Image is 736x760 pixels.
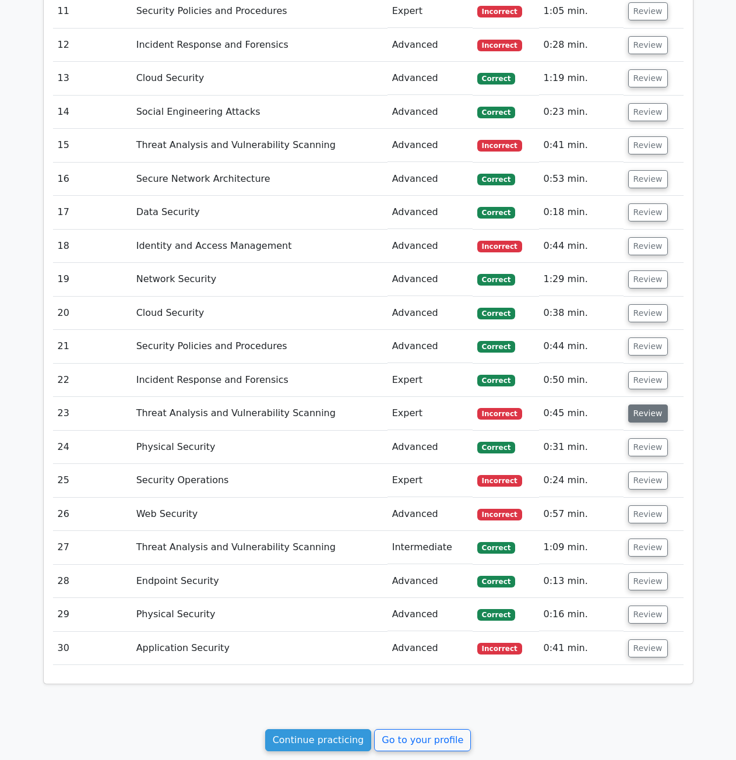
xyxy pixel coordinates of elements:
[132,531,388,564] td: Threat Analysis and Vulnerability Scanning
[539,196,624,229] td: 0:18 min.
[539,598,624,631] td: 0:16 min.
[53,263,132,296] td: 19
[539,96,624,129] td: 0:23 min.
[388,129,473,162] td: Advanced
[628,304,668,322] button: Review
[628,170,668,188] button: Review
[628,69,668,87] button: Review
[628,639,668,657] button: Review
[539,263,624,296] td: 1:29 min.
[132,196,388,229] td: Data Security
[388,598,473,631] td: Advanced
[477,308,515,319] span: Correct
[53,230,132,263] td: 18
[53,62,132,95] td: 13
[628,505,668,523] button: Review
[539,431,624,464] td: 0:31 min.
[477,274,515,286] span: Correct
[53,632,132,665] td: 30
[53,129,132,162] td: 15
[539,129,624,162] td: 0:41 min.
[539,163,624,196] td: 0:53 min.
[388,330,473,363] td: Advanced
[388,96,473,129] td: Advanced
[477,140,522,152] span: Incorrect
[132,297,388,330] td: Cloud Security
[53,397,132,430] td: 23
[628,337,668,356] button: Review
[132,29,388,62] td: Incident Response and Forensics
[132,263,388,296] td: Network Security
[53,464,132,497] td: 25
[477,576,515,587] span: Correct
[539,29,624,62] td: 0:28 min.
[53,431,132,464] td: 24
[628,136,668,154] button: Review
[53,196,132,229] td: 17
[539,498,624,531] td: 0:57 min.
[477,241,522,252] span: Incorrect
[477,207,515,219] span: Correct
[628,371,668,389] button: Review
[53,364,132,397] td: 22
[132,498,388,531] td: Web Security
[388,196,473,229] td: Advanced
[539,632,624,665] td: 0:41 min.
[388,230,473,263] td: Advanced
[628,103,668,121] button: Review
[53,330,132,363] td: 21
[132,565,388,598] td: Endpoint Security
[388,565,473,598] td: Advanced
[477,609,515,621] span: Correct
[539,531,624,564] td: 1:09 min.
[374,729,471,751] a: Go to your profile
[477,408,522,420] span: Incorrect
[388,397,473,430] td: Expert
[53,29,132,62] td: 12
[539,62,624,95] td: 1:19 min.
[388,531,473,564] td: Intermediate
[132,464,388,497] td: Security Operations
[132,632,388,665] td: Application Security
[477,542,515,554] span: Correct
[477,6,522,17] span: Incorrect
[539,330,624,363] td: 0:44 min.
[628,203,668,221] button: Review
[53,565,132,598] td: 28
[539,230,624,263] td: 0:44 min.
[53,598,132,631] td: 29
[132,129,388,162] td: Threat Analysis and Vulnerability Scanning
[132,330,388,363] td: Security Policies and Procedures
[477,40,522,51] span: Incorrect
[477,375,515,386] span: Correct
[388,498,473,531] td: Advanced
[539,464,624,497] td: 0:24 min.
[477,442,515,453] span: Correct
[388,62,473,95] td: Advanced
[132,163,388,196] td: Secure Network Architecture
[477,341,515,353] span: Correct
[132,62,388,95] td: Cloud Security
[477,509,522,520] span: Incorrect
[477,174,515,185] span: Correct
[628,572,668,590] button: Review
[53,163,132,196] td: 16
[388,464,473,497] td: Expert
[477,643,522,655] span: Incorrect
[628,438,668,456] button: Review
[539,565,624,598] td: 0:13 min.
[132,431,388,464] td: Physical Security
[388,29,473,62] td: Advanced
[628,404,668,423] button: Review
[388,263,473,296] td: Advanced
[132,230,388,263] td: Identity and Access Management
[388,364,473,397] td: Expert
[628,539,668,557] button: Review
[132,364,388,397] td: Incident Response and Forensics
[628,237,668,255] button: Review
[628,2,668,20] button: Review
[628,472,668,490] button: Review
[53,297,132,330] td: 20
[132,598,388,631] td: Physical Security
[477,475,522,487] span: Incorrect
